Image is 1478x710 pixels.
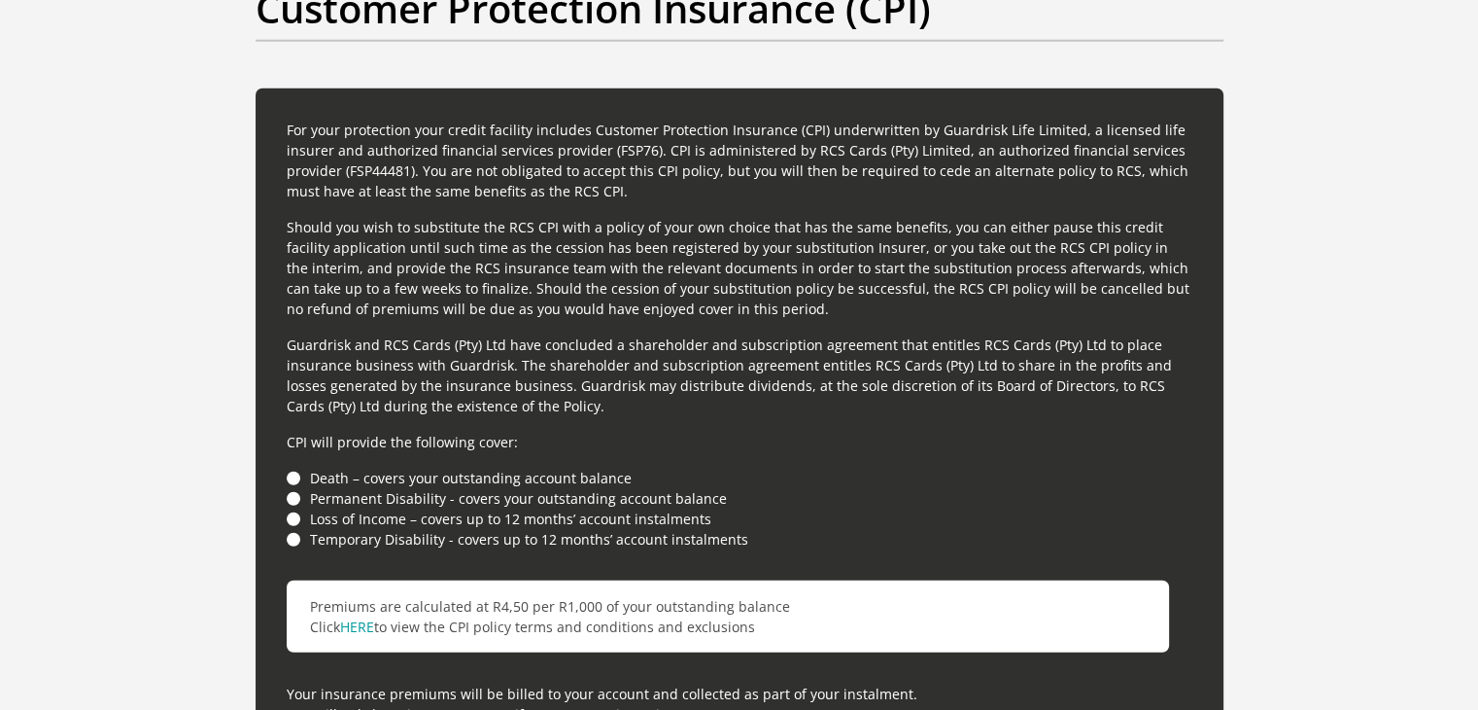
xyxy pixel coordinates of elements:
[287,335,1192,416] p: Guardrisk and RCS Cards (Pty) Ltd have concluded a shareholder and subscription agreement that en...
[287,217,1192,319] p: Should you wish to substitute the RCS CPI with a policy of your own choice that has the same bene...
[287,581,1169,653] p: Premiums are calculated at R4,50 per R1,000 of your outstanding balance Click to view the CPI pol...
[287,468,1192,488] li: Death – covers your outstanding account balance
[287,488,1192,509] li: Permanent Disability - covers your outstanding account balance
[287,120,1192,201] p: For your protection your credit facility includes Customer Protection Insurance (CPI) underwritte...
[340,618,374,636] a: HERE
[287,509,1192,529] li: Loss of Income – covers up to 12 months’ account instalments
[287,529,1192,550] li: Temporary Disability - covers up to 12 months’ account instalments
[287,432,1192,452] p: CPI will provide the following cover:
